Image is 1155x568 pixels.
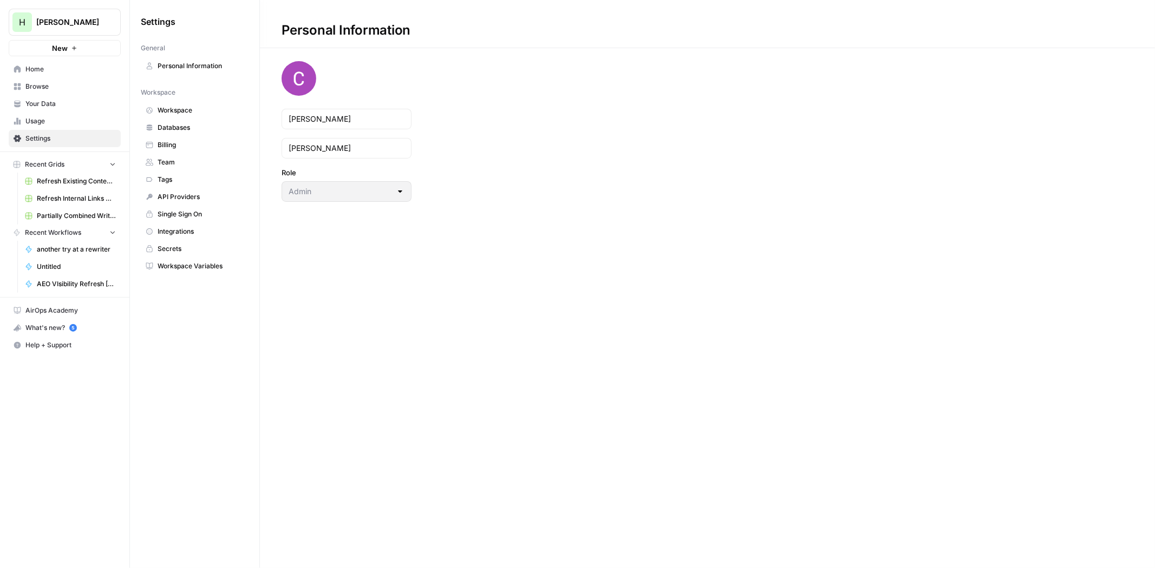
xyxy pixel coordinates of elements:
a: Refresh Internal Links Grid (1) [20,190,121,207]
span: Settings [141,15,175,28]
a: AEO VIsibility Refresh [DATE] [20,275,121,293]
span: Tags [158,175,244,184]
a: Databases [141,119,249,136]
span: Help + Support [25,340,116,350]
a: Home [9,61,121,78]
span: Refresh Internal Links Grid (1) [37,194,116,203]
a: AirOps Academy [9,302,121,319]
span: Untitled [37,262,116,272]
span: Team [158,157,244,167]
div: Personal Information [260,22,432,39]
a: Usage [9,113,121,130]
span: Your Data [25,99,116,109]
a: Settings [9,130,121,147]
a: Browse [9,78,121,95]
span: AirOps Academy [25,306,116,315]
span: Home [25,64,116,74]
span: Recent Workflows [25,228,81,237]
span: General [141,43,165,53]
span: Integrations [158,227,244,236]
button: Recent Workflows [9,224,121,241]
div: What's new? [9,320,120,336]
button: Workspace: Hasbrook [9,9,121,36]
span: Recent Grids [25,160,64,169]
a: API Providers [141,188,249,206]
span: Settings [25,134,116,143]
span: New [52,43,68,54]
a: Workspace [141,102,249,119]
span: H [19,16,25,29]
a: Team [141,154,249,171]
span: Single Sign On [158,209,244,219]
button: Help + Support [9,336,121,354]
a: Single Sign On [141,206,249,223]
button: Recent Grids [9,156,121,173]
img: avatar [282,61,316,96]
a: Untitled [20,258,121,275]
span: Personal Information [158,61,244,71]
button: What's new? 5 [9,319,121,336]
span: Billing [158,140,244,150]
span: [PERSON_NAME] [36,17,102,28]
span: API Providers [158,192,244,202]
span: Usage [25,116,116,126]
a: another try at a rewriter [20,241,121,258]
span: Browse [25,82,116,91]
a: Your Data [9,95,121,113]
a: 5 [69,324,77,332]
span: Workspace [158,105,244,115]
span: Refresh Existing Content [DATE] [37,176,116,186]
a: Partially Combined Writer Grid [20,207,121,224]
a: Integrations [141,223,249,240]
a: Refresh Existing Content [DATE] [20,173,121,190]
span: Databases [158,123,244,133]
span: Workspace Variables [158,261,244,271]
button: New [9,40,121,56]
a: Tags [141,171,249,188]
a: Billing [141,136,249,154]
a: Secrets [141,240,249,257]
label: Role [282,167,412,178]
span: another try at a rewriter [37,245,116,254]
span: AEO VIsibility Refresh [DATE] [37,279,116,289]
text: 5 [71,325,74,331]
span: Secrets [158,244,244,254]
a: Workspace Variables [141,257,249,275]
a: Personal Information [141,57,249,75]
span: Partially Combined Writer Grid [37,211,116,221]
span: Workspace [141,88,175,97]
